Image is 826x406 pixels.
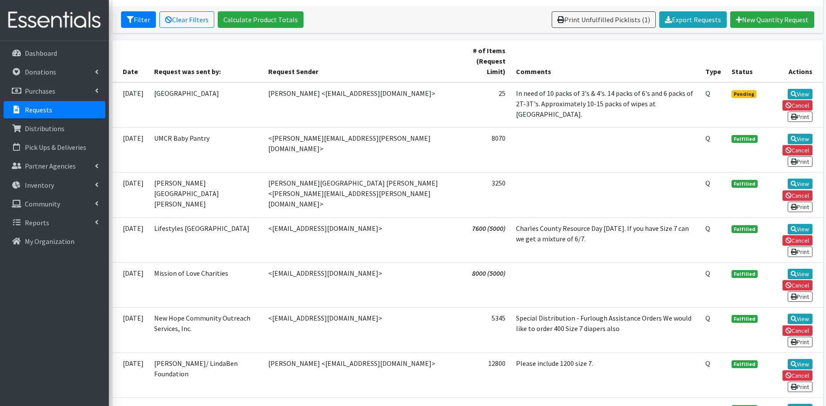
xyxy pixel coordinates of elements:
[25,218,49,227] p: Reports
[452,308,511,352] td: 5345
[788,112,813,122] a: Print
[732,225,758,233] span: Fulfilled
[112,217,149,262] td: [DATE]
[705,134,710,142] abbr: Quantity
[149,352,263,397] td: [PERSON_NAME]/ LindaBen Foundation
[452,217,511,262] td: 7600 (5000)
[25,105,52,114] p: Requests
[25,143,86,152] p: Pick Ups & Deliveries
[788,179,813,189] a: View
[3,6,105,35] img: HumanEssentials
[112,82,149,128] td: [DATE]
[788,337,813,347] a: Print
[25,68,56,76] p: Donations
[705,359,710,368] abbr: Quantity
[732,90,756,98] span: Pending
[3,120,105,137] a: Distributions
[112,352,149,397] td: [DATE]
[3,157,105,175] a: Partner Agencies
[782,280,813,291] a: Cancel
[788,202,813,212] a: Print
[511,308,700,352] td: Special Distribution - Furlough Assistance Orders We would like to order 400 Size 7 diapers also
[112,40,149,82] th: Date
[3,44,105,62] a: Dashboard
[788,291,813,302] a: Print
[732,135,758,143] span: Fulfilled
[732,180,758,188] span: Fulfilled
[149,217,263,262] td: Lifestyles [GEOGRAPHIC_DATA]
[263,40,452,82] th: Request Sender
[112,127,149,172] td: [DATE]
[3,82,105,100] a: Purchases
[705,314,710,322] abbr: Quantity
[511,352,700,397] td: Please include 1200 size 7.
[263,352,452,397] td: [PERSON_NAME] <[EMAIL_ADDRESS][DOMAIN_NAME]>
[705,224,710,233] abbr: Quantity
[149,262,263,307] td: Mission of Love Charities
[3,195,105,213] a: Community
[112,173,149,217] td: [DATE]
[700,40,726,82] th: Type
[788,156,813,167] a: Print
[552,11,656,28] a: Print Unfulfilled Picklists (1)
[782,235,813,246] a: Cancel
[25,200,60,208] p: Community
[149,82,263,128] td: [GEOGRAPHIC_DATA]
[3,176,105,194] a: Inventory
[3,101,105,118] a: Requests
[25,87,55,95] p: Purchases
[452,173,511,217] td: 3250
[121,11,156,28] button: Filter
[263,127,452,172] td: <[PERSON_NAME][EMAIL_ADDRESS][PERSON_NAME][DOMAIN_NAME]>
[788,382,813,392] a: Print
[452,40,511,82] th: # of Items (Request Limit)
[782,325,813,336] a: Cancel
[149,127,263,172] td: UMCR Baby Pantry
[732,315,758,323] span: Fulfilled
[788,269,813,279] a: View
[659,11,727,28] a: Export Requests
[726,40,763,82] th: Status
[263,217,452,262] td: <[EMAIL_ADDRESS][DOMAIN_NAME]>
[25,181,54,189] p: Inventory
[218,11,303,28] a: Calculate Product Totals
[452,262,511,307] td: 8000 (5000)
[112,308,149,352] td: [DATE]
[263,82,452,128] td: [PERSON_NAME] <[EMAIL_ADDRESS][DOMAIN_NAME]>
[263,308,452,352] td: <[EMAIL_ADDRESS][DOMAIN_NAME]>
[159,11,214,28] a: Clear Filters
[763,40,823,82] th: Actions
[263,173,452,217] td: [PERSON_NAME][GEOGRAPHIC_DATA] [PERSON_NAME] <[PERSON_NAME][EMAIL_ADDRESS][PERSON_NAME][DOMAIN_NA...
[788,224,813,234] a: View
[782,190,813,201] a: Cancel
[263,262,452,307] td: <[EMAIL_ADDRESS][DOMAIN_NAME]>
[3,63,105,81] a: Donations
[782,145,813,156] a: Cancel
[511,217,700,262] td: Charles County Resource Day [DATE]. If you have Size 7 can we get a mixture of 6/7.
[788,359,813,369] a: View
[788,314,813,324] a: View
[3,233,105,250] a: My Organization
[788,247,813,257] a: Print
[705,179,710,187] abbr: Quantity
[25,124,64,133] p: Distributions
[788,89,813,99] a: View
[25,237,74,246] p: My Organization
[452,352,511,397] td: 12800
[149,173,263,217] td: [PERSON_NAME][GEOGRAPHIC_DATA] [PERSON_NAME]
[112,262,149,307] td: [DATE]
[705,269,710,277] abbr: Quantity
[732,270,758,278] span: Fulfilled
[782,370,813,381] a: Cancel
[452,127,511,172] td: 8070
[511,40,700,82] th: Comments
[730,11,814,28] a: New Quantity Request
[25,162,76,170] p: Partner Agencies
[452,82,511,128] td: 25
[3,139,105,156] a: Pick Ups & Deliveries
[732,360,758,368] span: Fulfilled
[782,100,813,111] a: Cancel
[3,214,105,231] a: Reports
[25,49,57,58] p: Dashboard
[705,89,710,98] abbr: Quantity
